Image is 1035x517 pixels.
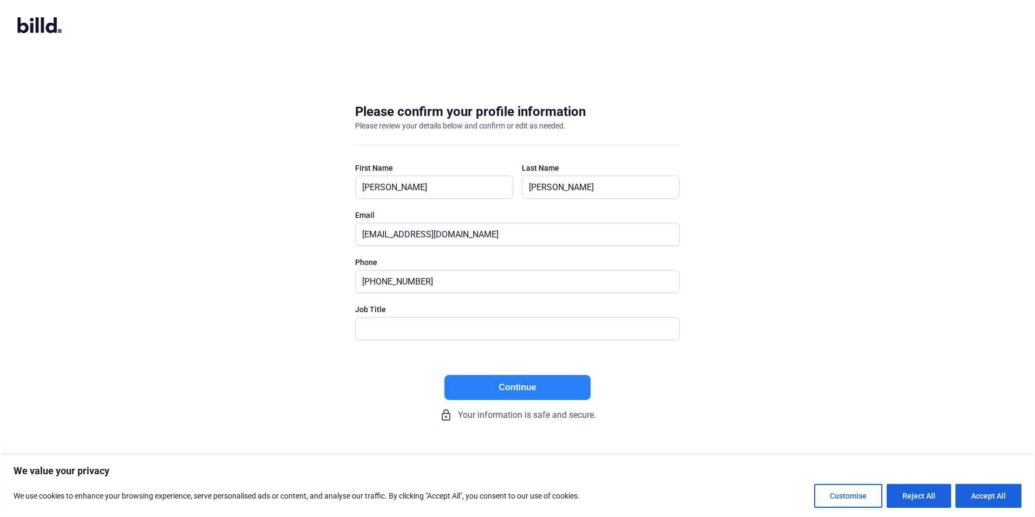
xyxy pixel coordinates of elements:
div: Your information is safe and secure. [355,409,680,422]
div: First Name [355,163,513,173]
p: We value your privacy [14,464,1021,477]
div: Please review your details below and confirm or edit as needed. [355,120,566,131]
input: (XXX) XXX-XXXX [356,270,667,293]
button: Accept All [955,484,1021,508]
div: Last Name [522,163,680,173]
button: Reject All [887,484,951,508]
div: Job Title [355,304,680,315]
div: Phone [355,257,680,268]
button: Continue [444,375,591,400]
div: Email [355,210,680,221]
div: Please confirm your profile information [355,103,586,120]
mat-icon: lock_outline [440,409,453,422]
button: Customise [814,484,882,508]
p: We use cookies to enhance your browsing experience, serve personalised ads or content, and analys... [14,489,580,502]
